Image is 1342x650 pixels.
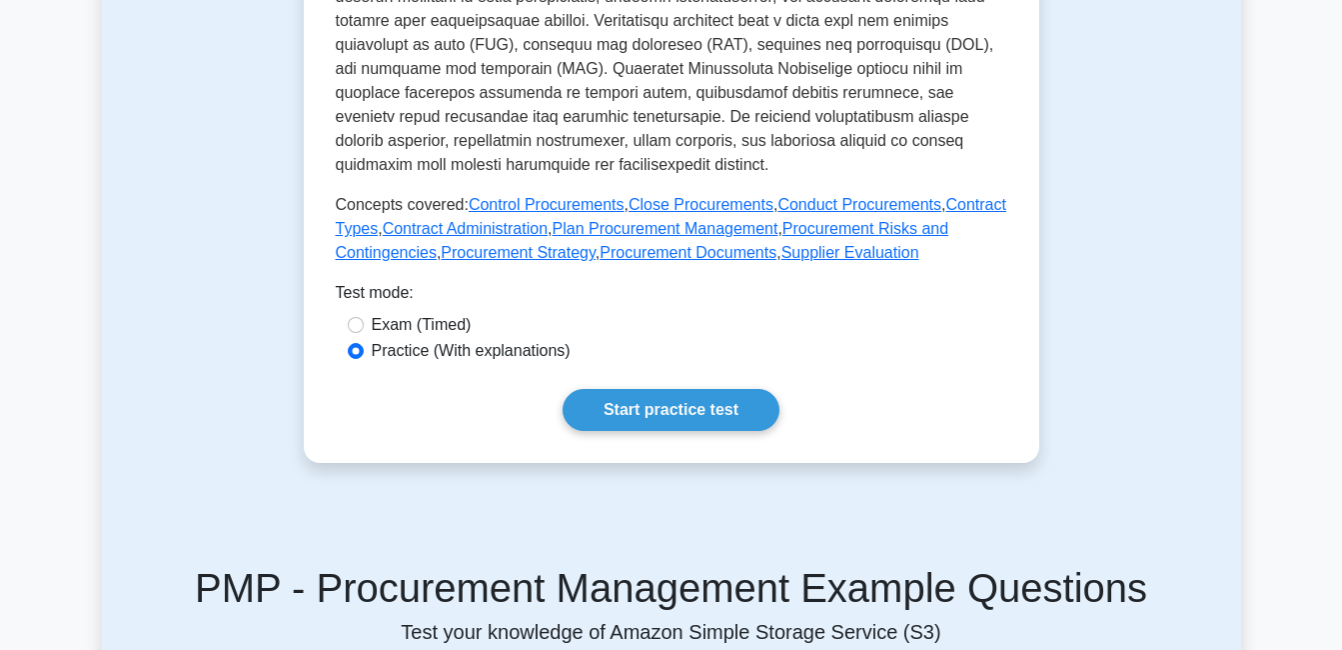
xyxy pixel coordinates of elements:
a: Close Procurements [629,196,773,213]
a: Conduct Procurements [777,196,941,213]
div: Test mode: [336,281,1007,313]
p: Test your knowledge of Amazon Simple Storage Service (S3) [114,620,1229,644]
a: Supplier Evaluation [781,244,919,261]
a: Procurement Strategy [441,244,595,261]
a: Start practice test [563,389,779,431]
a: Plan Procurement Management [553,220,778,237]
h5: PMP - Procurement Management Example Questions [114,564,1229,612]
a: Control Procurements [469,196,625,213]
p: Concepts covered: , , , , , , , , , [336,193,1007,265]
label: Practice (With explanations) [372,339,571,363]
label: Exam (Timed) [372,313,472,337]
a: Contract Administration [383,220,548,237]
a: Procurement Documents [600,244,776,261]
